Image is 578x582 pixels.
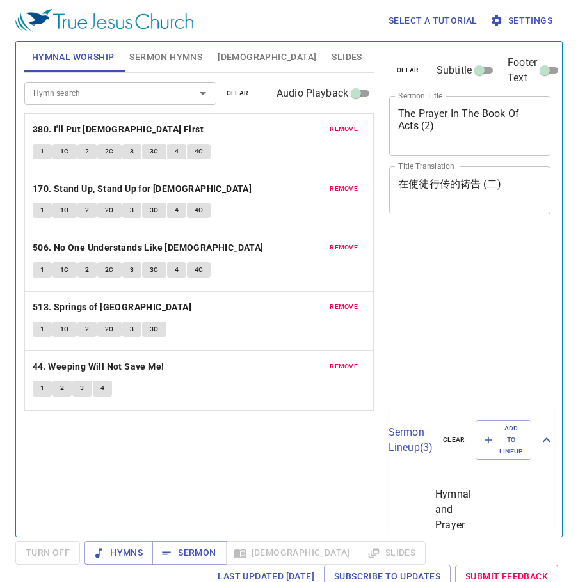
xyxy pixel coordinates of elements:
span: 1 [40,264,44,276]
button: 1 [33,144,52,159]
span: 3C [150,324,159,335]
button: 1 [33,322,52,337]
button: 3 [122,262,141,278]
span: 3 [130,205,134,216]
span: Footer Text [508,55,537,86]
button: Add to Lineup [476,420,532,460]
span: Sermon [163,545,216,561]
span: Settings [493,13,552,29]
span: clear [227,88,249,99]
span: 1 [40,146,44,157]
span: 3C [150,205,159,216]
span: 2C [105,324,114,335]
button: 2C [97,322,122,337]
span: 3 [130,324,134,335]
span: clear [397,65,419,76]
span: remove [330,361,358,372]
button: 44. Weeping Will Not Save Me! [33,359,166,375]
button: 4 [167,262,186,278]
span: 1 [40,382,44,394]
span: 3 [130,264,134,276]
button: remove [322,181,365,196]
button: 1 [33,203,52,218]
b: 513. Springs of [GEOGRAPHIC_DATA] [33,299,191,315]
button: 2 [77,322,97,337]
b: 380. I'll Put [DEMOGRAPHIC_DATA] First [33,122,204,138]
button: 3 [72,381,92,396]
span: 4C [195,205,204,216]
span: 1C [60,264,69,276]
span: 2C [105,205,114,216]
button: 1C [52,144,77,159]
span: Subtitle [437,63,472,78]
b: 170. Stand Up, Stand Up for [DEMOGRAPHIC_DATA] [33,181,252,197]
span: Select a tutorial [389,13,478,29]
span: Add to Lineup [484,423,524,458]
button: 513. Springs of [GEOGRAPHIC_DATA] [33,299,194,315]
span: remove [330,301,358,313]
b: 506. No One Understands Like [DEMOGRAPHIC_DATA] [33,240,264,256]
span: 2 [85,324,89,335]
button: remove [322,299,365,315]
button: Select a tutorial [383,9,483,33]
span: 3 [80,382,84,394]
span: 3C [150,264,159,276]
button: remove [322,240,365,255]
button: 2 [77,262,97,278]
textarea: The Prayer In The Book Of Acts (2) [398,107,542,144]
span: Audio Playback [277,86,348,101]
button: remove [322,122,365,137]
span: remove [330,183,358,194]
button: 4C [187,262,211,278]
span: 2C [105,264,114,276]
p: Sermon Lineup ( 3 ) [389,425,433,455]
button: 3 [122,144,141,159]
button: 1C [52,262,77,278]
span: clear [443,434,465,446]
span: [DEMOGRAPHIC_DATA] [218,49,316,65]
button: clear [219,86,257,101]
span: remove [330,123,358,135]
span: 4 [175,264,179,276]
span: 3C [150,146,159,157]
span: 4 [175,205,179,216]
button: Settings [488,9,558,33]
button: 170. Stand Up, Stand Up for [DEMOGRAPHIC_DATA] [33,181,254,197]
span: 3 [130,146,134,157]
span: remove [330,242,358,253]
span: 1 [40,205,44,216]
button: 1C [52,203,77,218]
button: 4 [93,381,112,396]
button: remove [322,359,365,374]
button: 3C [142,322,166,337]
button: 2C [97,144,122,159]
span: 1 [40,324,44,335]
div: Sermon Lineup(3)clearAdd to Lineup [389,407,554,473]
button: 4C [187,144,211,159]
span: 1C [60,324,69,335]
button: 380. I'll Put [DEMOGRAPHIC_DATA] First [33,122,206,138]
span: 1C [60,146,69,157]
button: 3 [122,322,141,337]
span: Hymns [95,545,143,561]
button: 3C [142,144,166,159]
span: 4 [175,146,179,157]
span: 2 [60,382,64,394]
span: Slides [332,49,362,65]
span: 4C [195,264,204,276]
span: 2C [105,146,114,157]
button: 2 [77,203,97,218]
span: Sermon Hymns [129,49,202,65]
span: 2 [85,264,89,276]
button: 2 [77,144,97,159]
button: clear [435,432,473,448]
button: 2C [97,203,122,218]
button: 2C [97,262,122,278]
span: 1C [60,205,69,216]
b: 44. Weeping Will Not Save Me! [33,359,165,375]
iframe: from-child [384,228,520,402]
button: 3 [122,203,141,218]
button: 4 [167,203,186,218]
img: True Jesus Church [15,9,193,32]
button: 3C [142,262,166,278]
